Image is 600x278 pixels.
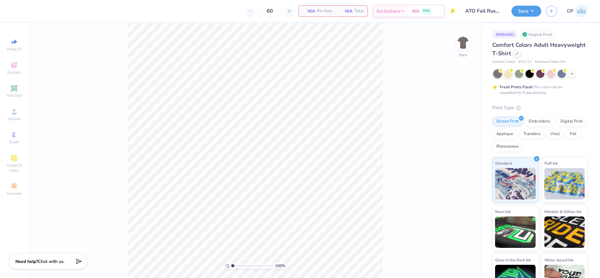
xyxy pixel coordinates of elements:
span: N/A [412,8,419,14]
span: Decorate [7,191,22,196]
span: Add Text [7,93,22,98]
span: Est. Delivery [377,8,401,14]
span: N/A [303,8,315,14]
div: Embroidery [525,117,554,126]
div: Screen Print [492,117,523,126]
span: Upload [8,116,20,121]
img: Darlene Padilla [575,5,587,17]
div: Digital Print [556,117,587,126]
span: Image AI [7,46,22,52]
strong: Need help? [15,259,38,264]
span: Total [354,8,364,14]
span: Water based Ink [544,257,573,263]
img: Puff Ink [544,168,585,199]
div: Original Proof [521,30,556,38]
div: This color can be expedited for 5 day delivery. [500,84,577,95]
span: Chat with us. [38,259,64,264]
span: Glow in the Dark Ink [495,257,531,263]
div: Foil [566,129,581,139]
input: – – [258,5,282,17]
span: Minimum Order: 24 + [535,59,566,65]
img: Neon Ink [495,216,536,248]
span: Greek [9,139,19,144]
div: Rhinestones [492,142,523,151]
div: Vinyl [546,129,564,139]
img: Metallic & Glitter Ink [544,216,585,248]
span: FREE [423,9,430,13]
span: Standard [495,160,512,166]
div: Print Type [492,104,587,112]
div: # 506446D [492,30,517,38]
span: 100 % [275,263,285,269]
span: # C1717 [519,59,532,65]
div: Applique [492,129,517,139]
input: Untitled Design [461,5,507,17]
span: Designs [7,70,21,75]
img: Standard [495,168,536,199]
span: Comfort Colors [492,59,515,65]
span: Neon Ink [495,208,510,215]
span: Metallic & Glitter Ink [544,208,581,215]
span: Clipart & logos [3,163,25,173]
div: Back [459,52,467,58]
span: Puff Ink [544,160,558,166]
button: Save [511,6,541,17]
span: Comfort Colors Adult Heavyweight T-Shirt [492,41,586,57]
img: Back [457,36,469,49]
div: Transfers [519,129,544,139]
span: DP [567,8,574,15]
span: N/A [340,8,352,14]
span: Per Item [317,8,332,14]
strong: Fresh Prints Flash: [500,84,533,90]
a: DP [567,5,587,17]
